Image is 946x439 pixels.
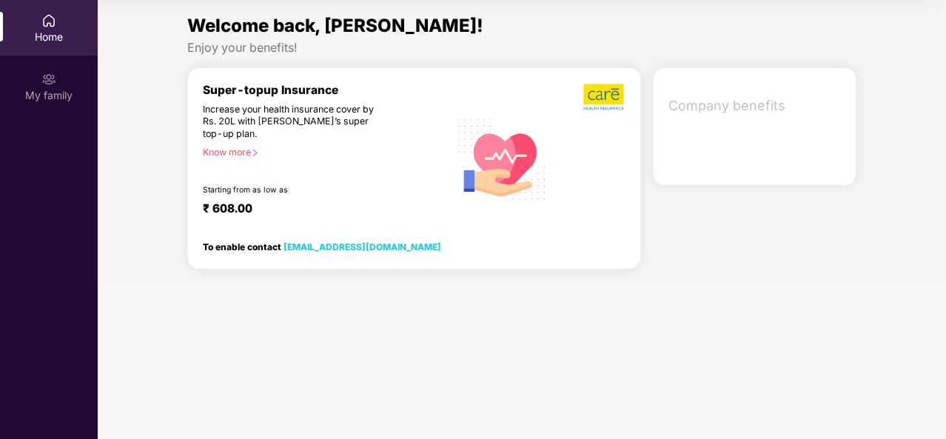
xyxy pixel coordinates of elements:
[583,83,625,111] img: b5dec4f62d2307b9de63beb79f102df3.png
[187,15,483,36] span: Welcome back, [PERSON_NAME]!
[203,201,435,219] div: ₹ 608.00
[449,104,555,212] img: svg+xml;base64,PHN2ZyB4bWxucz0iaHR0cDovL3d3dy53My5vcmcvMjAwMC9zdmciIHhtbG5zOnhsaW5rPSJodHRwOi8vd3...
[203,147,440,157] div: Know more
[203,83,449,97] div: Super-topup Insurance
[203,241,441,252] div: To enable contact
[203,185,386,195] div: Starting from as low as
[187,40,856,56] div: Enjoy your benefits!
[284,241,441,252] a: [EMAIL_ADDRESS][DOMAIN_NAME]
[203,104,386,141] div: Increase your health insurance cover by Rs. 20L with [PERSON_NAME]’s super top-up plan.
[251,149,259,157] span: right
[668,95,844,116] span: Company benefits
[41,72,56,87] img: svg+xml;base64,PHN2ZyB3aWR0aD0iMjAiIGhlaWdodD0iMjAiIHZpZXdCb3g9IjAgMCAyMCAyMCIgZmlsbD0ibm9uZSIgeG...
[41,13,56,28] img: svg+xml;base64,PHN2ZyBpZD0iSG9tZSIgeG1sbnM9Imh0dHA6Ly93d3cudzMub3JnLzIwMDAvc3ZnIiB3aWR0aD0iMjAiIG...
[660,87,856,125] div: Company benefits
